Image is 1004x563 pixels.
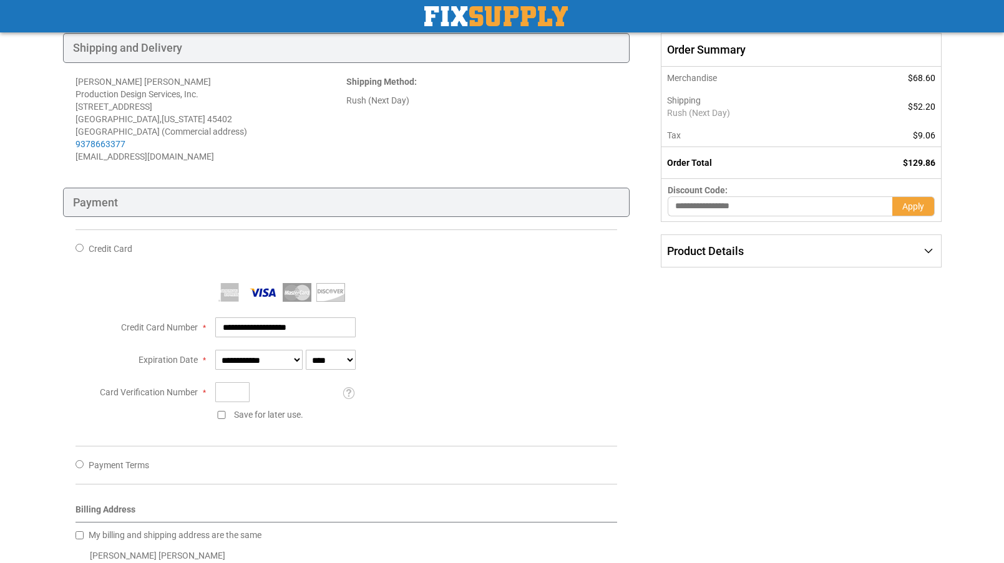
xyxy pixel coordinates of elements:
span: Save for later use. [234,410,303,420]
span: My billing and shipping address are the same [89,530,261,540]
span: Credit Card [89,244,132,254]
span: $129.86 [903,158,935,168]
span: Discount Code: [668,185,728,195]
span: $52.20 [908,102,935,112]
span: Shipping Method [346,77,414,87]
div: Payment [63,188,630,218]
strong: : [346,77,417,87]
span: [EMAIL_ADDRESS][DOMAIN_NAME] [76,152,214,161]
div: Shipping and Delivery [63,33,630,63]
span: Payment Terms [89,460,149,470]
div: Rush (Next Day) [346,94,617,107]
img: American Express [215,283,244,302]
span: Apply [902,201,924,211]
img: Discover [316,283,345,302]
img: Fix Industrial Supply [424,6,568,26]
img: MasterCard [283,283,311,302]
span: Order Summary [661,33,941,67]
a: 9378663377 [76,139,125,149]
span: Shipping [667,95,701,105]
th: Tax [661,124,837,147]
img: Visa [249,283,278,302]
button: Apply [892,196,935,216]
span: [US_STATE] [162,114,205,124]
span: Card Verification Number [100,387,198,397]
address: [PERSON_NAME] [PERSON_NAME] Production Design Services, Inc. [STREET_ADDRESS] [GEOGRAPHIC_DATA] ,... [76,75,346,163]
span: Expiration Date [139,355,198,365]
span: Credit Card Number [121,322,198,332]
th: Merchandise [661,67,837,89]
span: $9.06 [913,130,935,140]
strong: Order Total [667,158,712,168]
div: Billing Address [76,503,618,522]
span: $68.60 [908,73,935,83]
span: Product Details [667,244,744,257]
a: store logo [424,6,568,26]
span: Rush (Next Day) [667,107,831,119]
